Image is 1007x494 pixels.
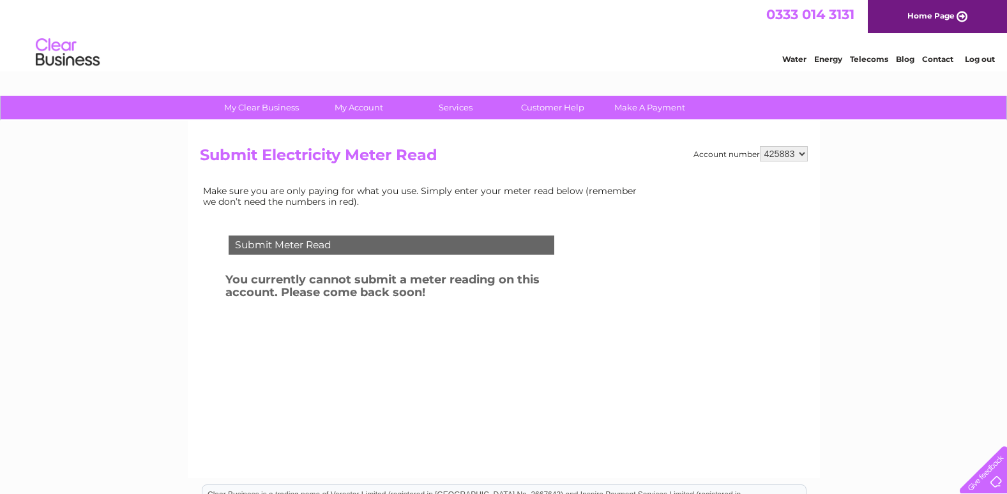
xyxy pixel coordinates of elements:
h2: Submit Electricity Meter Read [200,146,808,170]
img: logo.png [35,33,100,72]
a: Make A Payment [597,96,702,119]
a: Energy [814,54,842,64]
a: 0333 014 3131 [766,6,854,22]
a: Telecoms [850,54,888,64]
a: Blog [896,54,914,64]
h3: You currently cannot submit a meter reading on this account. Please come back soon! [225,271,588,306]
a: My Account [306,96,411,119]
a: Services [403,96,508,119]
div: Submit Meter Read [229,236,554,255]
a: Water [782,54,806,64]
div: Clear Business is a trading name of Verastar Limited (registered in [GEOGRAPHIC_DATA] No. 3667643... [202,7,806,62]
td: Make sure you are only paying for what you use. Simply enter your meter read below (remember we d... [200,183,647,209]
a: Log out [965,54,995,64]
a: Contact [922,54,953,64]
a: Customer Help [500,96,605,119]
a: My Clear Business [209,96,314,119]
div: Account number [693,146,808,161]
